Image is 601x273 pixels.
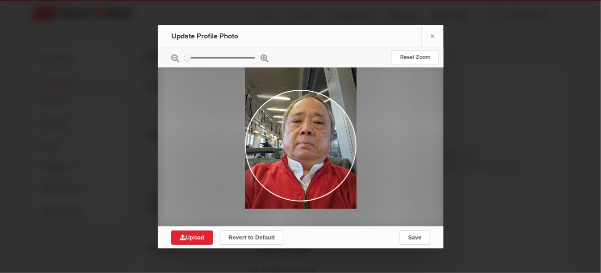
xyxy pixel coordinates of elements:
span: Upload [180,234,204,241]
a: Reset Zoom [392,50,439,64]
span: Save [408,234,421,241]
a: × [421,25,443,47]
div: Update Profile Photo [171,25,269,47]
button: Revert to Default [220,231,283,245]
a: Upload [171,231,213,245]
span: Revert to Default [228,234,275,241]
input: zoom [184,57,255,58]
button: Save [399,231,430,245]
